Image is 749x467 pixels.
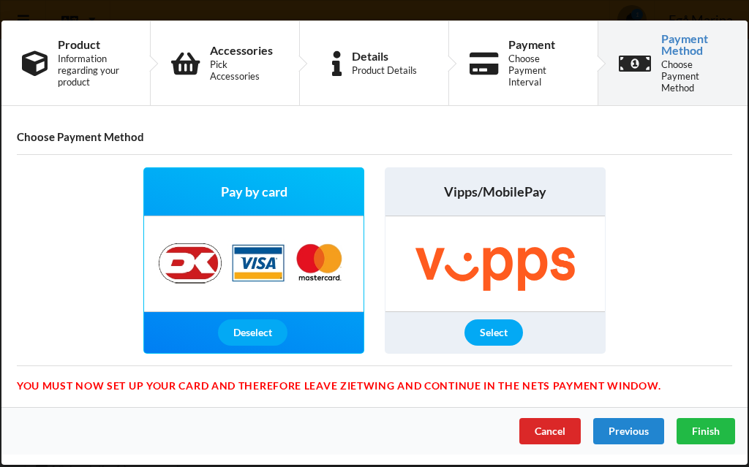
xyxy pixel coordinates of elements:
[508,53,577,88] div: Choose Payment Interval
[210,58,279,82] div: Pick Accessories
[144,216,364,311] img: Nets
[352,50,417,62] div: Details
[385,216,605,311] img: Vipps/MobilePay
[661,58,727,94] div: Choose Payment Method
[661,33,727,56] div: Payment Method
[464,319,523,346] div: Select
[218,319,287,346] div: Deselect
[692,425,720,437] span: Finish
[58,39,129,50] div: Product
[508,39,577,50] div: Payment
[444,183,546,201] span: Vipps/MobilePay
[17,130,732,144] h4: Choose Payment Method
[352,64,417,76] div: Product Details
[58,53,129,88] div: Information regarding your product
[519,418,581,444] div: Cancel
[210,45,279,56] div: Accessories
[17,365,732,381] div: You must now set up your card and therefore leave Zietwing and continue in the Nets payment window.
[221,183,287,201] span: Pay by card
[593,418,664,444] div: Previous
